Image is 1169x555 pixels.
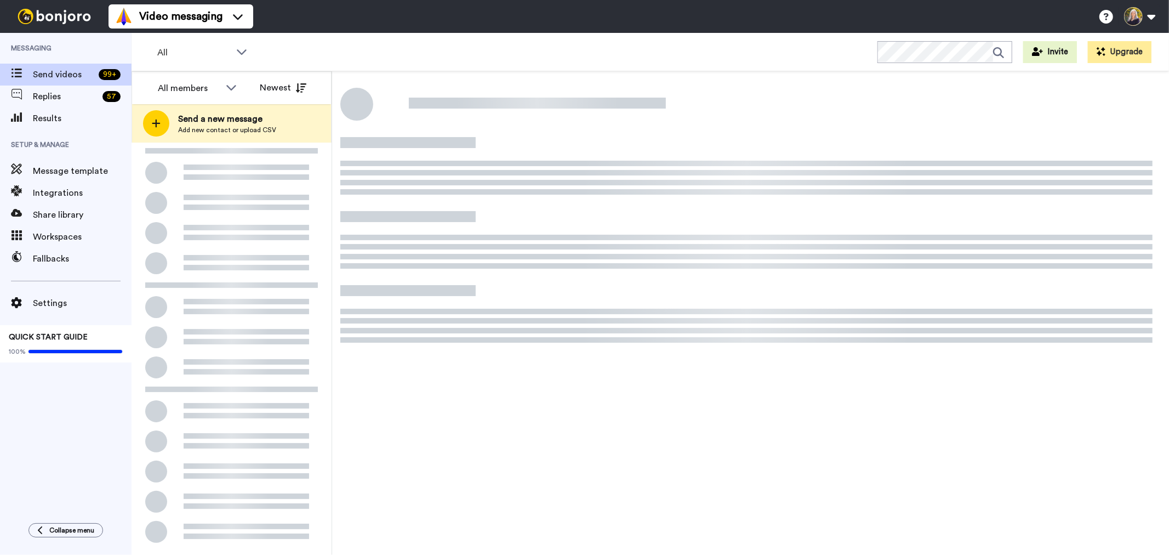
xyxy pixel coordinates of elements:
[28,523,103,537] button: Collapse menu
[178,112,276,126] span: Send a new message
[1023,41,1077,63] button: Invite
[33,68,94,81] span: Send videos
[49,526,94,535] span: Collapse menu
[1088,41,1151,63] button: Upgrade
[9,333,88,341] span: QUICK START GUIDE
[158,82,220,95] div: All members
[99,69,121,80] div: 99 +
[178,126,276,134] span: Add new contact or upload CSV
[102,91,121,102] div: 57
[33,186,132,200] span: Integrations
[33,90,98,103] span: Replies
[13,9,95,24] img: bj-logo-header-white.svg
[33,252,132,265] span: Fallbacks
[9,347,26,356] span: 100%
[252,77,315,99] button: Newest
[33,208,132,222] span: Share library
[157,46,231,59] span: All
[139,9,223,24] span: Video messaging
[33,297,132,310] span: Settings
[115,8,133,25] img: vm-color.svg
[33,165,132,178] span: Message template
[33,112,132,125] span: Results
[33,230,132,243] span: Workspaces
